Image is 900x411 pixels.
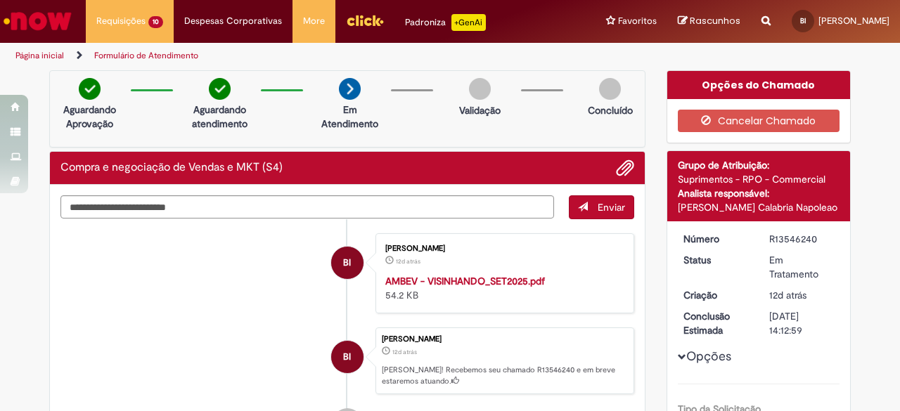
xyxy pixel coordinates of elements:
img: arrow-next.png [339,78,361,100]
div: 54.2 KB [385,274,619,302]
div: Grupo de Atribuição: [678,158,840,172]
a: Formulário de Atendimento [94,50,198,61]
p: Em Atendimento [316,103,384,131]
p: Aguardando Aprovação [56,103,124,131]
p: Aguardando atendimento [186,103,254,131]
time: 18/09/2025 10:12:56 [769,289,806,301]
span: Despesas Corporativas [184,14,282,28]
img: check-circle-green.png [209,78,231,100]
span: Requisições [96,14,146,28]
li: Bruna Luiza Da Costa Inacio [60,327,634,395]
div: [PERSON_NAME] Calabria Napoleao [678,200,840,214]
div: Bruna Luiza Da Costa Inacio [331,247,364,279]
p: [PERSON_NAME]! Recebemos seu chamado R13546240 e em breve estaremos atuando. [382,365,626,386]
span: 10 [148,16,163,28]
a: Página inicial [15,50,64,61]
div: [PERSON_NAME] [382,335,626,344]
dt: Conclusão Estimada [673,309,759,337]
button: Adicionar anexos [616,159,634,177]
div: [PERSON_NAME] [385,244,619,253]
p: Concluído [588,103,633,117]
img: check-circle-green.png [79,78,101,100]
span: BI [343,246,351,280]
img: ServiceNow [1,7,74,35]
ul: Trilhas de página [11,43,589,69]
span: Rascunhos [690,14,740,27]
span: [PERSON_NAME] [818,15,889,27]
span: 12d atrás [392,348,417,356]
a: Rascunhos [678,15,740,28]
div: Suprimentos - RPO - Commercial [678,172,840,186]
img: img-circle-grey.png [599,78,621,100]
div: Bruna Luiza Da Costa Inacio [331,341,364,373]
div: Opções do Chamado [667,71,851,99]
span: Favoritos [618,14,657,28]
img: img-circle-grey.png [469,78,491,100]
dt: Número [673,232,759,246]
span: More [303,14,325,28]
span: 12d atrás [396,257,420,266]
button: Cancelar Chamado [678,110,840,132]
span: 12d atrás [769,289,806,301]
button: Enviar [569,195,634,219]
img: click_logo_yellow_360x200.png [346,10,384,31]
div: [DATE] 14:12:59 [769,309,835,337]
h2: Compra e negociação de Vendas e MKT (S4) Histórico de tíquete [60,162,283,174]
div: 18/09/2025 10:12:56 [769,288,835,302]
textarea: Digite sua mensagem aqui... [60,195,554,218]
div: Analista responsável: [678,186,840,200]
a: AMBEV - VISINHANDO_SET2025.pdf [385,275,545,287]
p: +GenAi [451,14,486,31]
span: BI [800,16,806,25]
time: 18/09/2025 10:12:56 [392,348,417,356]
span: BI [343,340,351,374]
time: 18/09/2025 10:12:31 [396,257,420,266]
div: R13546240 [769,232,835,246]
p: Validação [459,103,501,117]
span: Enviar [598,201,625,214]
div: Padroniza [405,14,486,31]
div: Em Tratamento [769,253,835,281]
dt: Status [673,253,759,267]
dt: Criação [673,288,759,302]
